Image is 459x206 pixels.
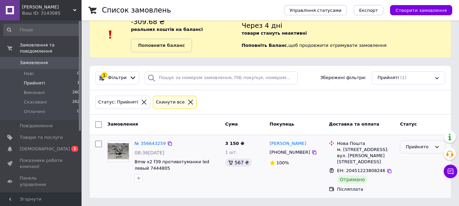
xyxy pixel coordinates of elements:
[107,121,138,127] span: Замовлення
[131,39,192,52] a: Поповнити баланс
[135,141,166,146] a: № 356643259
[242,17,451,52] div: , щоб продовжити отримувати замовлення
[24,90,45,96] span: Виконані
[72,90,80,96] span: 260
[155,99,186,106] div: Cкинути все
[131,27,203,32] b: реальних коштів на балансі
[20,175,63,187] span: Панель управління
[20,146,70,152] span: [DEMOGRAPHIC_DATA]
[277,160,289,165] span: 100%
[383,7,452,13] a: Створити замовлення
[359,8,378,13] span: Експорт
[354,5,384,15] button: Експорт
[20,60,48,66] span: Замовлення
[320,75,366,81] span: Збережені фільтри:
[395,8,447,13] span: Створити замовлення
[97,99,140,106] div: Статус: Прийняті
[72,99,80,105] span: 262
[3,24,80,36] input: Пошук
[400,75,406,80] span: (1)
[20,123,53,129] span: Повідомлення
[20,42,82,54] span: Замовлення та повідомлення
[108,75,127,81] span: Фільтри
[108,143,129,159] img: Фото товару
[225,150,237,155] span: 1 шт.
[225,121,238,127] span: Cума
[337,186,394,192] div: Післяплата
[406,144,431,151] div: Прийнято
[131,18,164,26] span: -309.68 ₴
[337,141,394,147] div: Нова Пошта
[135,150,164,155] span: 08:36[DATE]
[289,8,341,13] span: Управління статусами
[24,71,34,77] span: Нові
[242,43,287,48] b: Поповніть Баланс
[377,75,399,81] span: Прийняті
[24,80,45,86] span: Прийняті
[105,30,116,40] img: :exclamation:
[270,141,306,147] a: [PERSON_NAME]
[268,148,312,157] div: [PHONE_NUMBER]
[24,109,45,115] span: Оплачені
[77,80,80,86] span: 1
[77,109,80,115] span: 0
[71,146,78,152] span: 1
[101,72,107,78] div: 1
[444,165,457,178] button: Чат з покупцем
[270,121,295,127] span: Покупець
[390,5,452,15] button: Створити замовлення
[225,158,252,167] div: 567 ₴
[135,159,209,171] a: Bmw x2 f39 противотуманки led левый 7444805
[329,121,379,127] span: Доставка та оплата
[102,6,171,14] h1: Список замовлень
[24,99,47,105] span: Скасовані
[22,10,82,16] div: Ваш ID: 3143085
[400,121,417,127] span: Статус
[337,175,368,184] div: Отримано
[138,43,185,48] b: Поповнити баланс
[77,71,80,77] span: 0
[225,141,244,146] span: 3 150 ₴
[284,5,347,15] button: Управління статусами
[22,4,73,10] span: ФОП Козенков Андрій
[242,31,307,36] b: товари стануть неактивні
[20,134,63,141] span: Товари та послуги
[20,157,63,170] span: Показники роботи компанії
[107,141,129,162] a: Фото товару
[337,147,394,165] div: м. [STREET_ADDRESS]: вул. [PERSON_NAME][STREET_ADDRESS]
[242,21,282,30] span: Через 4 дні
[145,71,297,85] input: Пошук за номером замовлення, ПІБ покупця, номером телефону, Email, номером накладної
[337,168,385,173] span: ЕН: 20451223808246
